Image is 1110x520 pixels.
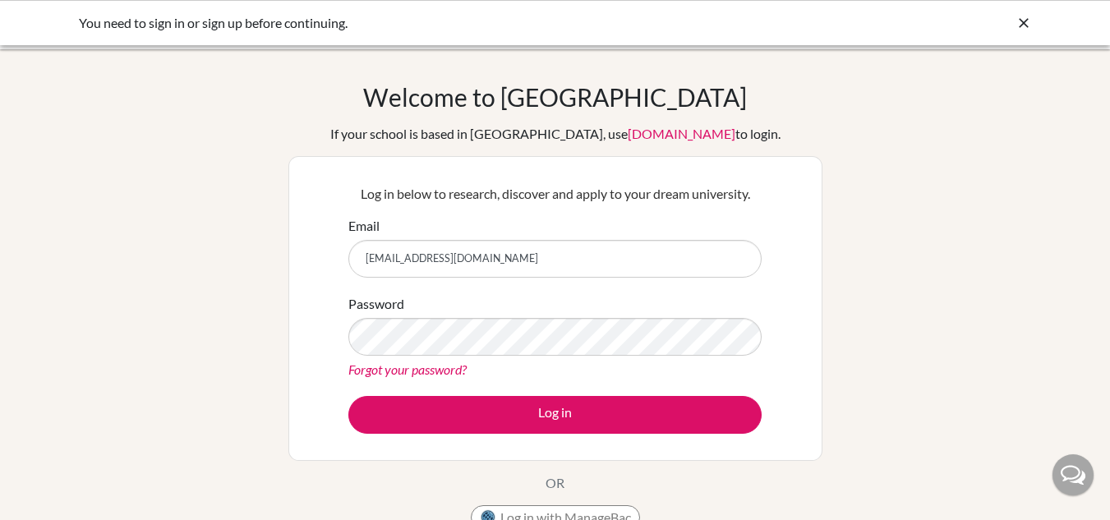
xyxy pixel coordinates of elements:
[348,294,404,314] label: Password
[348,184,762,204] p: Log in below to research, discover and apply to your dream university.
[348,396,762,434] button: Log in
[348,361,467,377] a: Forgot your password?
[363,82,747,112] h1: Welcome to [GEOGRAPHIC_DATA]
[546,473,564,493] p: OR
[348,216,380,236] label: Email
[79,13,785,33] div: You need to sign in or sign up before continuing.
[628,126,735,141] a: [DOMAIN_NAME]
[330,124,781,144] div: If your school is based in [GEOGRAPHIC_DATA], use to login.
